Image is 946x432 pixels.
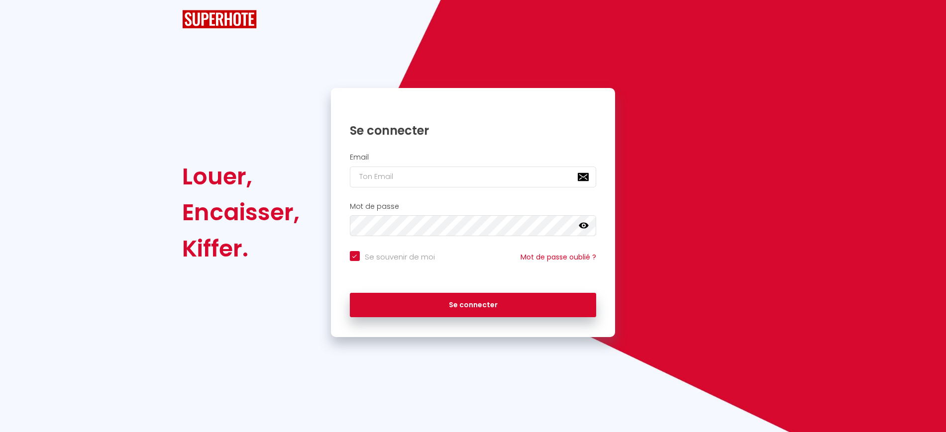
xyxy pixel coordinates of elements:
h1: Se connecter [350,123,597,138]
iframe: LiveChat chat widget [904,390,946,432]
button: Se connecter [350,293,597,318]
div: Kiffer. [182,231,300,266]
h2: Email [350,153,597,162]
div: Encaisser, [182,194,300,230]
a: Mot de passe oublié ? [521,252,596,262]
img: SuperHote logo [182,10,257,28]
h2: Mot de passe [350,202,597,211]
input: Ton Email [350,167,597,187]
div: Louer, [182,159,300,194]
